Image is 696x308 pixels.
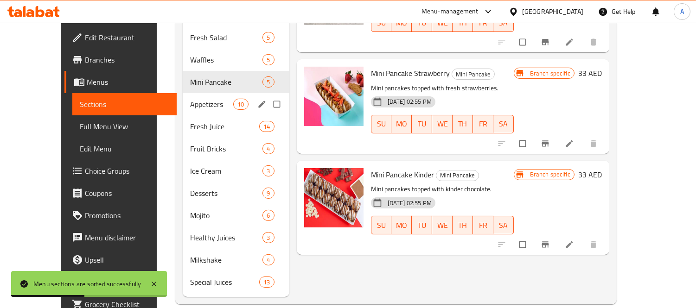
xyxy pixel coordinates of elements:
span: Branch specific [526,170,574,179]
span: 5 [263,56,274,64]
span: TH [456,117,469,131]
span: Desserts [190,188,263,199]
span: FR [477,219,490,232]
span: Coupons [85,188,170,199]
span: TU [415,16,428,30]
span: WE [436,16,449,30]
span: 4 [263,145,274,153]
button: WE [432,115,453,133]
span: Sections [80,99,170,110]
button: delete [583,32,606,52]
span: Mojito [190,210,263,221]
span: Select to update [514,236,533,253]
a: Edit Menu [72,138,177,160]
span: WE [436,219,449,232]
span: 5 [263,78,274,87]
div: items [259,277,274,288]
div: Healthy Juices [190,232,263,243]
span: Edit Restaurant [85,32,170,43]
button: Branch-specific-item [535,234,557,255]
a: Edit menu item [565,139,576,148]
a: Edit Restaurant [64,26,177,49]
button: SA [493,216,514,234]
span: SU [375,117,388,131]
span: TU [415,117,428,131]
div: items [262,32,274,43]
span: Promotions [85,210,170,221]
img: Mini Pancake Kinder [304,168,364,227]
span: Choice Groups [85,165,170,176]
a: Menu disclaimer [64,226,177,249]
button: edit [256,98,270,110]
span: 3 [263,233,274,242]
span: [DATE] 02:55 PM [384,97,435,106]
div: Healthy Juices3 [183,226,289,249]
span: SA [497,16,510,30]
span: TH [456,16,469,30]
span: 10 [234,100,248,109]
span: [DATE] 02:55 PM [384,199,435,207]
button: delete [583,234,606,255]
div: Mini Pancake5 [183,71,289,93]
a: Edit menu item [565,240,576,249]
h6: 33 AED [578,67,602,80]
span: Mini Pancake [452,69,494,80]
a: Branches [64,49,177,71]
span: A [680,6,684,17]
span: MO [395,117,408,131]
span: 9 [263,189,274,198]
div: Desserts9 [183,182,289,204]
span: Milkshake [190,254,263,265]
div: Ice Cream3 [183,160,289,182]
div: Mojito6 [183,204,289,226]
span: TU [415,219,428,232]
div: Fruit Bricks4 [183,138,289,160]
span: 5 [263,33,274,42]
span: Appetizers [190,99,234,110]
span: FR [477,117,490,131]
span: Special Juices [190,277,260,288]
button: TU [412,115,432,133]
span: Mini Pancake [190,76,263,88]
span: Mini Pancake Strawberry [371,66,450,80]
span: Fruit Bricks [190,143,263,154]
span: 13 [260,278,274,287]
span: SA [497,117,510,131]
span: MO [395,219,408,232]
button: FR [473,115,493,133]
button: MO [391,115,412,133]
button: SA [493,115,514,133]
button: TH [453,216,473,234]
button: TU [412,216,432,234]
span: Ice Cream [190,165,263,176]
span: Upsell [85,254,170,265]
a: Upsell [64,249,177,271]
div: items [259,121,274,132]
div: items [262,54,274,65]
span: Full Menu View [80,121,170,132]
span: FR [477,16,490,30]
a: Edit menu item [565,38,576,47]
a: Sections [72,93,177,115]
p: Mini pancakes topped with kinder chocolate. [371,183,514,195]
span: 14 [260,122,274,131]
button: SU [371,216,392,234]
p: Mini pancakes topped with fresh strawberries. [371,82,514,94]
div: Mini Pancake [436,170,479,181]
button: FR [473,216,493,234]
span: Branch specific [526,69,574,78]
span: WE [436,117,449,131]
a: Choice Groups [64,160,177,182]
div: Mini Pancake [452,69,495,80]
button: TH [453,115,473,133]
span: Menu disclaimer [85,232,170,243]
div: Milkshake4 [183,249,289,271]
span: SA [497,219,510,232]
span: Mini Pancake Kinder [371,168,434,182]
span: Select to update [514,135,533,152]
div: Special Juices13 [183,271,289,293]
span: 4 [263,256,274,264]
